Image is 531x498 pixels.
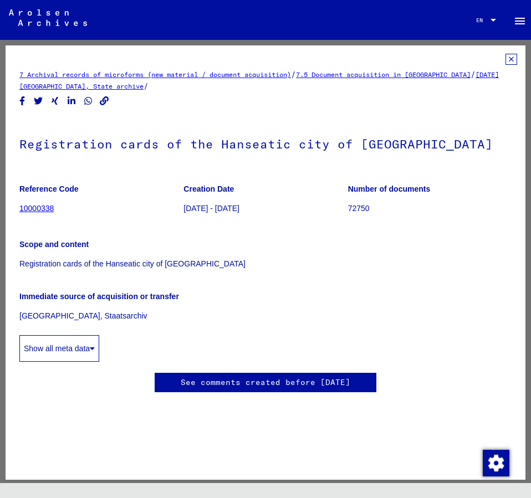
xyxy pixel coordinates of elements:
[348,184,431,193] b: Number of documents
[183,203,347,214] p: [DATE] - [DATE]
[19,204,54,213] a: 10000338
[513,14,527,28] mat-icon: Side nav toggle icon
[49,94,61,108] button: Share on Xing
[183,184,234,193] b: Creation Date
[66,94,78,108] button: Share on LinkedIn
[144,81,149,91] span: /
[348,203,512,214] p: 72750
[482,449,509,476] div: Change consent
[19,292,179,301] b: Immediate source of acquisition or transfer
[83,94,94,108] button: Share on WhatsApp
[9,9,87,26] img: Arolsen_neg.svg
[483,450,509,476] img: Change consent
[471,69,476,79] span: /
[19,119,512,167] h1: Registration cards of the Hanseatic city of [GEOGRAPHIC_DATA]
[19,184,79,193] b: Reference Code
[33,94,44,108] button: Share on Twitter
[17,94,28,108] button: Share on Facebook
[19,70,291,79] a: 7 Archival records of microforms (new material / document acquisition)
[19,240,89,249] b: Scope and content
[19,335,99,362] button: Show all meta data
[19,310,512,322] p: [GEOGRAPHIC_DATA], Staatsarchiv
[291,69,296,79] span: /
[19,258,512,270] p: Registration cards of the Hanseatic city of [GEOGRAPHIC_DATA]
[476,17,488,23] span: EN
[296,70,471,79] a: 7.5 Document acquisition in [GEOGRAPHIC_DATA]
[181,377,350,388] a: See comments created before [DATE]
[509,9,531,31] button: Toggle sidenav
[99,94,110,108] button: Copy link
